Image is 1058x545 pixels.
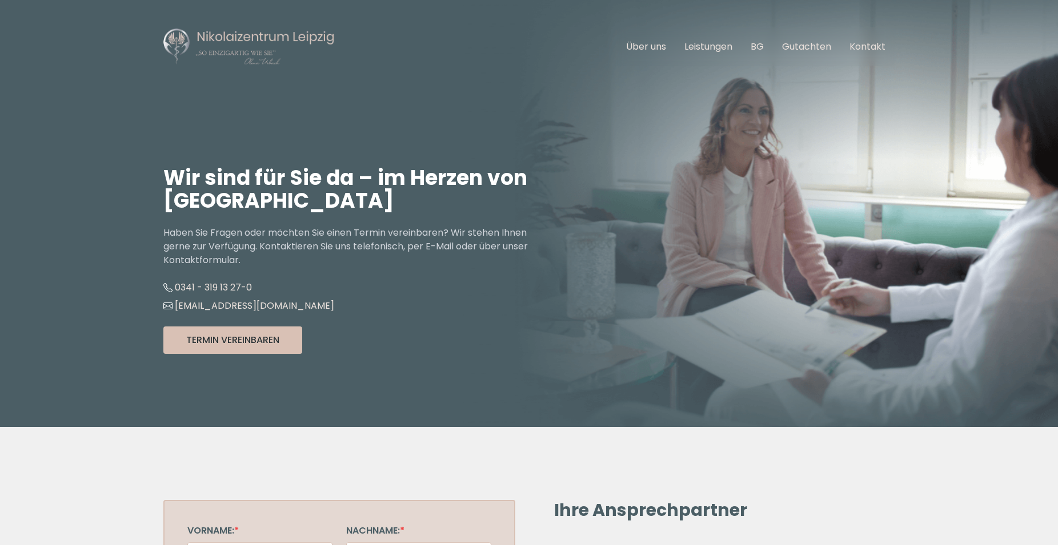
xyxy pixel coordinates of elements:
a: Über uns [626,40,666,53]
a: Kontakt [849,40,885,53]
a: 0341 - 319 13 27-0 [163,281,252,294]
label: Vorname: [187,524,239,537]
a: Gutachten [782,40,831,53]
h2: Ihre Ansprechpartner [554,500,883,520]
a: [EMAIL_ADDRESS][DOMAIN_NAME] [163,299,334,312]
h1: Wir sind für Sie da – im Herzen von [GEOGRAPHIC_DATA] [163,167,529,212]
img: Nikolaizentrum Leipzig Logo [163,27,335,66]
button: Termin Vereinbaren [163,326,302,354]
a: Leistungen [684,40,732,53]
label: Nachname: [346,524,404,537]
a: BG [751,40,764,53]
p: Haben Sie Fragen oder möchten Sie einen Termin vereinbaren? Wir stehen Ihnen gerne zur Verfügung.... [163,226,529,267]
